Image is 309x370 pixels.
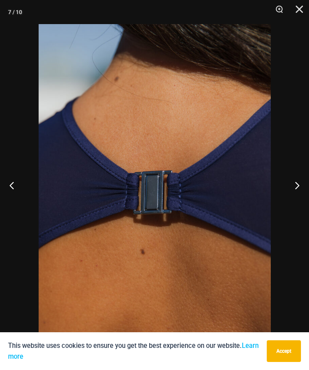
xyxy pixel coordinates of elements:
p: This website uses cookies to ensure you get the best experience on our website. [8,340,261,362]
button: Next [279,165,309,205]
a: Learn more [8,342,259,360]
button: Accept [267,340,301,362]
div: 7 / 10 [8,6,22,18]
